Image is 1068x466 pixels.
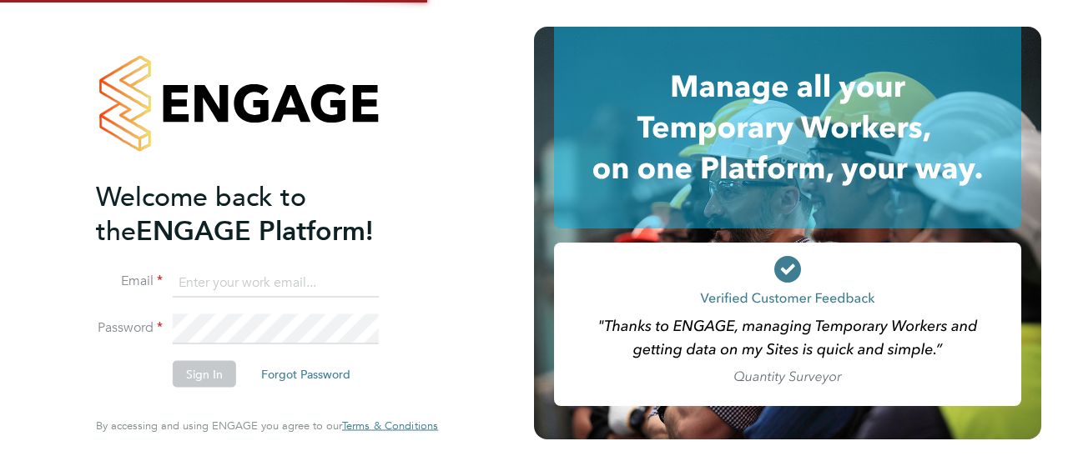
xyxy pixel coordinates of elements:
span: By accessing and using ENGAGE you agree to our [96,418,438,433]
span: Welcome back to the [96,180,306,247]
span: Terms & Conditions [342,418,438,433]
h2: ENGAGE Platform! [96,179,421,248]
button: Sign In [173,361,236,388]
input: Enter your work email... [173,268,379,298]
button: Forgot Password [248,361,364,388]
label: Password [96,319,163,337]
a: Terms & Conditions [342,419,438,433]
label: Email [96,273,163,290]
